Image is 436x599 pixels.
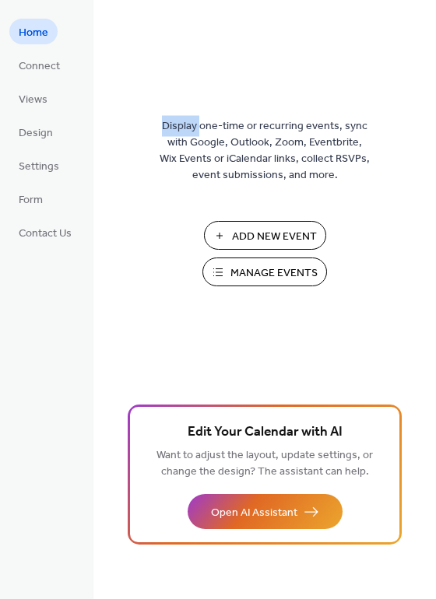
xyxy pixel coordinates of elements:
span: Edit Your Calendar with AI [188,422,343,443]
button: Add New Event [204,221,326,250]
a: Home [9,19,58,44]
span: Contact Us [19,226,72,242]
span: Home [19,25,48,41]
span: Add New Event [232,229,317,245]
span: Settings [19,159,59,175]
span: Display one-time or recurring events, sync with Google, Outlook, Zoom, Eventbrite, Wix Events or ... [160,118,370,184]
a: Design [9,119,62,145]
button: Open AI Assistant [188,494,343,529]
a: Contact Us [9,219,81,245]
a: Connect [9,52,69,78]
span: Want to adjust the layout, update settings, or change the design? The assistant can help. [156,445,373,482]
span: Connect [19,58,60,75]
button: Manage Events [202,257,327,286]
span: Form [19,192,43,208]
a: Views [9,86,57,111]
span: Open AI Assistant [211,505,297,521]
a: Form [9,186,52,212]
span: Views [19,92,47,108]
span: Design [19,125,53,142]
a: Settings [9,152,69,178]
span: Manage Events [230,265,318,282]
